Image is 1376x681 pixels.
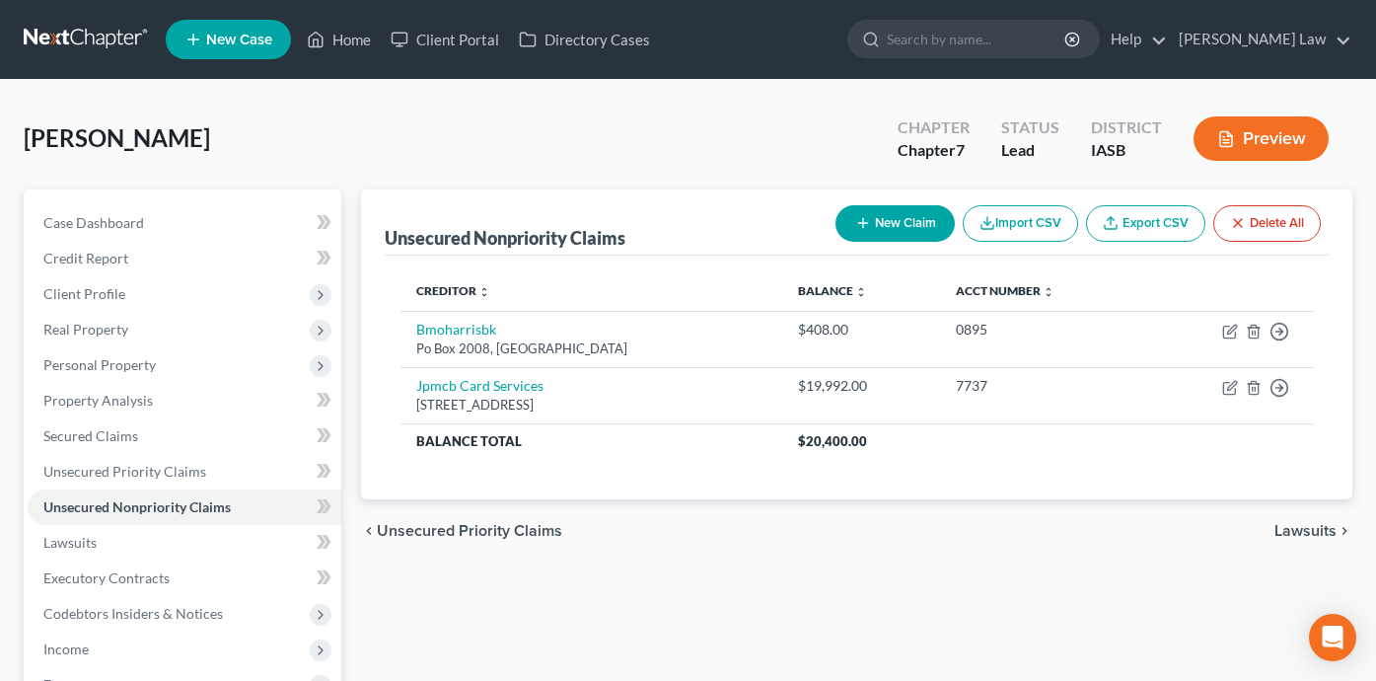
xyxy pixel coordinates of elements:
span: 7 [956,140,965,159]
div: Status [1001,116,1059,139]
a: Property Analysis [28,383,341,418]
div: District [1091,116,1162,139]
span: Property Analysis [43,392,153,409]
i: unfold_more [1043,286,1054,298]
a: Client Portal [381,22,509,57]
a: Home [297,22,381,57]
input: Search by name... [887,21,1067,57]
a: Help [1101,22,1167,57]
i: unfold_more [855,286,867,298]
span: Real Property [43,321,128,338]
span: Lawsuits [43,534,97,551]
a: Executory Contracts [28,561,341,596]
div: Po Box 2008, [GEOGRAPHIC_DATA] [416,340,766,358]
span: Codebtors Insiders & Notices [43,605,223,622]
a: [PERSON_NAME] Law [1169,22,1351,57]
span: Credit Report [43,250,128,266]
a: Case Dashboard [28,205,341,241]
span: Case Dashboard [43,214,144,231]
i: chevron_right [1337,523,1352,539]
span: Unsecured Priority Claims [43,463,206,480]
span: Executory Contracts [43,569,170,586]
span: Personal Property [43,356,156,373]
button: New Claim [835,205,955,242]
span: [PERSON_NAME] [24,123,210,152]
span: Unsecured Nonpriority Claims [43,498,231,515]
span: Secured Claims [43,427,138,444]
span: Client Profile [43,285,125,302]
button: Preview [1194,116,1329,161]
div: 7737 [956,376,1129,396]
i: chevron_left [361,523,377,539]
span: New Case [206,33,272,47]
a: Credit Report [28,241,341,276]
a: Balance unfold_more [798,283,867,298]
span: Lawsuits [1274,523,1337,539]
i: unfold_more [478,286,490,298]
button: chevron_left Unsecured Priority Claims [361,523,562,539]
div: 0895 [956,320,1129,340]
div: $408.00 [798,320,925,340]
a: Acct Number unfold_more [956,283,1054,298]
span: Income [43,641,89,657]
button: Lawsuits chevron_right [1274,523,1352,539]
th: Balance Total [400,423,782,459]
a: Secured Claims [28,418,341,454]
div: Open Intercom Messenger [1309,614,1356,661]
div: Lead [1001,139,1059,162]
span: $20,400.00 [798,433,867,449]
div: IASB [1091,139,1162,162]
button: Delete All [1213,205,1321,242]
div: [STREET_ADDRESS] [416,396,766,415]
span: Unsecured Priority Claims [377,523,562,539]
a: Lawsuits [28,525,341,561]
div: Chapter [898,139,970,162]
a: Creditor unfold_more [416,283,490,298]
a: Directory Cases [509,22,660,57]
a: Unsecured Priority Claims [28,454,341,490]
a: Jpmcb Card Services [416,377,543,394]
a: Unsecured Nonpriority Claims [28,490,341,525]
div: $19,992.00 [798,376,925,396]
div: Chapter [898,116,970,139]
a: Bmoharrisbk [416,321,496,338]
button: Import CSV [963,205,1078,242]
a: Export CSV [1086,205,1205,242]
div: Unsecured Nonpriority Claims [385,226,625,250]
